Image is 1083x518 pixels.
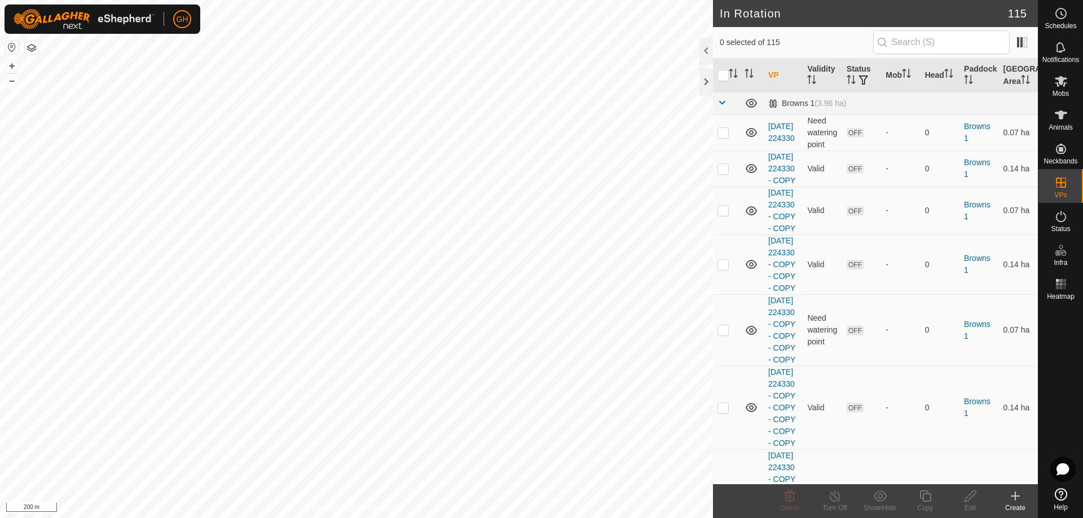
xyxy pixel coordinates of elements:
[902,70,911,79] p-sorticon: Activate to sort
[1044,158,1077,165] span: Neckbands
[999,187,1038,234] td: 0.07 ha
[5,74,19,87] button: –
[921,187,959,234] td: 0
[1042,56,1079,63] span: Notifications
[177,14,188,25] span: GH
[5,59,19,73] button: +
[921,59,959,92] th: Head
[999,59,1038,92] th: [GEOGRAPHIC_DATA] Area
[729,70,738,79] p-sorticon: Activate to sort
[999,366,1038,449] td: 0.14 ha
[768,236,795,293] a: [DATE] 224330 - COPY - COPY - COPY
[803,59,842,92] th: Validity
[720,37,873,48] span: 0 selected of 115
[1021,77,1030,86] p-sorticon: Activate to sort
[847,128,864,138] span: OFF
[768,99,846,108] div: Browns 1
[312,503,354,513] a: Privacy Policy
[999,234,1038,294] td: 0.14 ha
[1054,504,1068,511] span: Help
[803,234,842,294] td: Valid
[764,59,803,92] th: VP
[807,77,816,86] p-sorticon: Activate to sort
[768,188,795,233] a: [DATE] 224330 - COPY - COPY
[948,503,993,513] div: Edit
[847,260,864,269] span: OFF
[921,294,959,366] td: 0
[886,127,915,139] div: -
[964,158,990,179] a: Browns 1
[902,503,948,513] div: Copy
[921,114,959,150] td: 0
[1008,5,1027,22] span: 115
[964,254,990,275] a: Browns 1
[886,259,915,271] div: -
[921,150,959,187] td: 0
[1047,293,1075,300] span: Heatmap
[745,70,754,79] p-sorticon: Activate to sort
[803,150,842,187] td: Valid
[803,114,842,150] td: Need watering point
[1038,484,1083,515] a: Help
[780,504,800,512] span: Delete
[999,114,1038,150] td: 0.07 ha
[803,294,842,366] td: Need watering point
[803,366,842,449] td: Valid
[999,150,1038,187] td: 0.14 ha
[944,70,953,79] p-sorticon: Activate to sort
[999,294,1038,366] td: 0.07 ha
[886,205,915,216] div: -
[768,152,795,185] a: [DATE] 224330 - COPY
[768,368,795,448] a: [DATE] 224330 - COPY - COPY - COPY - COPY - COPY
[873,30,1010,54] input: Search (S)
[921,366,959,449] td: 0
[964,200,990,221] a: Browns 1
[1045,23,1076,29] span: Schedules
[768,122,795,143] a: [DATE] 224330
[993,503,1038,513] div: Create
[847,326,864,335] span: OFF
[815,99,846,108] span: (3.96 ha)
[812,503,857,513] div: Turn Off
[5,41,19,54] button: Reset Map
[847,206,864,216] span: OFF
[921,234,959,294] td: 0
[886,402,915,414] div: -
[857,503,902,513] div: Show/Hide
[964,320,990,340] a: Browns 1
[768,296,795,364] a: [DATE] 224330 - COPY - COPY - COPY - COPY
[959,59,998,92] th: Paddock
[803,187,842,234] td: Valid
[25,41,38,55] button: Map Layers
[847,403,864,413] span: OFF
[964,77,973,86] p-sorticon: Activate to sort
[886,324,915,336] div: -
[964,122,990,143] a: Browns 1
[1054,259,1067,266] span: Infra
[368,503,401,513] a: Contact Us
[847,77,856,86] p-sorticon: Activate to sort
[886,163,915,175] div: -
[842,59,881,92] th: Status
[847,164,864,174] span: OFF
[1054,192,1067,198] span: VPs
[881,59,920,92] th: Mob
[1053,90,1069,97] span: Mobs
[720,7,1008,20] h2: In Rotation
[1049,124,1073,131] span: Animals
[14,9,155,29] img: Gallagher Logo
[1051,225,1070,232] span: Status
[964,397,990,418] a: Browns 1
